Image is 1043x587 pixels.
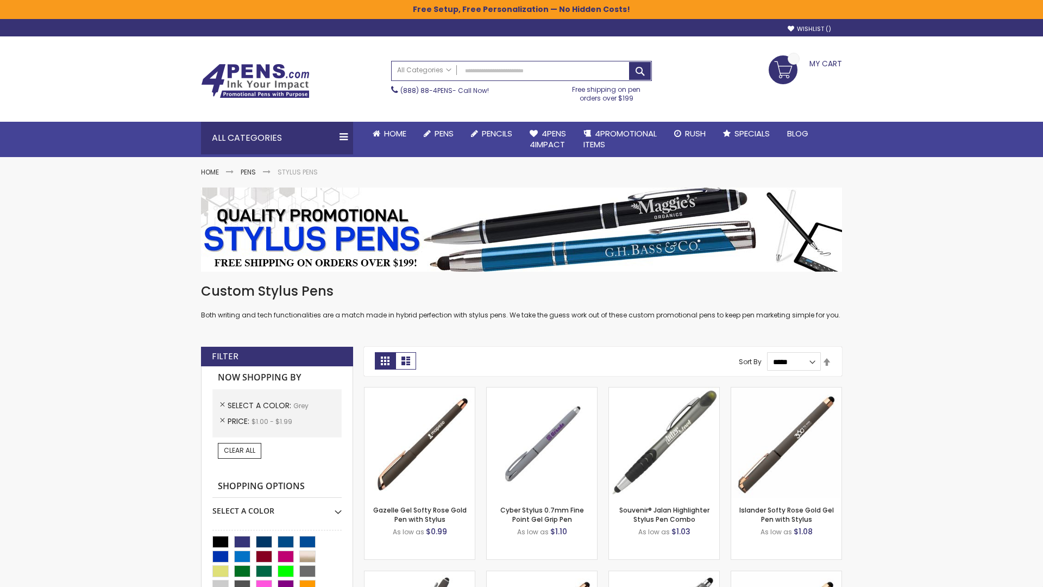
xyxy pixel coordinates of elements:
[487,571,597,580] a: Gazelle Gel Softy Rose Gold Pen with Stylus - ColorJet-Grey
[788,25,831,33] a: Wishlist
[487,387,597,396] a: Cyber Stylus 0.7mm Fine Point Gel Grip Pen-Grey
[201,167,219,177] a: Home
[619,505,709,523] a: Souvenir® Jalan Highlighter Stylus Pen Combo
[365,388,475,498] img: Gazelle Gel Softy Rose Gold Pen with Stylus-Grey
[293,401,309,410] span: Grey
[375,352,395,370] strong: Grid
[521,122,575,157] a: 4Pens4impact
[517,527,549,536] span: As low as
[201,64,310,98] img: 4Pens Custom Pens and Promotional Products
[393,527,424,536] span: As low as
[201,283,842,320] div: Both writing and tech functionalities are a match made in hybrid perfection with stylus pens. We ...
[201,122,353,154] div: All Categories
[212,366,342,389] strong: Now Shopping by
[373,505,467,523] a: Gazelle Gel Softy Rose Gold Pen with Stylus
[739,357,762,366] label: Sort By
[739,505,834,523] a: Islander Softy Rose Gold Gel Pen with Stylus
[482,128,512,139] span: Pencils
[714,122,778,146] a: Specials
[787,128,808,139] span: Blog
[778,122,817,146] a: Blog
[364,122,415,146] a: Home
[435,128,454,139] span: Pens
[426,526,447,537] span: $0.99
[487,388,597,498] img: Cyber Stylus 0.7mm Fine Point Gel Grip Pen-Grey
[731,388,841,498] img: Islander Softy Rose Gold Gel Pen with Stylus-Grey
[228,416,252,427] span: Price
[278,167,318,177] strong: Stylus Pens
[462,122,521,146] a: Pencils
[400,86,489,95] span: - Call Now!
[218,443,261,458] a: Clear All
[731,571,841,580] a: Islander Softy Rose Gold Gel Pen with Stylus - ColorJet Imprint-Grey
[252,417,292,426] span: $1.00 - $1.99
[224,446,255,455] span: Clear All
[583,128,657,150] span: 4PROMOTIONAL ITEMS
[201,188,842,272] img: Stylus Pens
[731,387,841,396] a: Islander Softy Rose Gold Gel Pen with Stylus-Grey
[201,283,842,300] h1: Custom Stylus Pens
[212,351,238,363] strong: Filter
[609,571,719,580] a: Minnelli Softy Pen with Stylus - Laser Engraved-Grey
[212,475,342,498] strong: Shopping Options
[530,128,566,150] span: 4Pens 4impact
[761,527,792,536] span: As low as
[561,81,652,103] div: Free shipping on pen orders over $199
[228,400,293,411] span: Select A Color
[384,128,406,139] span: Home
[241,167,256,177] a: Pens
[500,505,584,523] a: Cyber Stylus 0.7mm Fine Point Gel Grip Pen
[794,526,813,537] span: $1.08
[665,122,714,146] a: Rush
[365,571,475,580] a: Custom Soft Touch® Metal Pens with Stylus-Grey
[392,61,457,79] a: All Categories
[638,527,670,536] span: As low as
[365,387,475,396] a: Gazelle Gel Softy Rose Gold Pen with Stylus-Grey
[734,128,770,139] span: Specials
[609,387,719,396] a: Souvenir® Jalan Highlighter Stylus Pen Combo-Grey
[550,526,567,537] span: $1.10
[671,526,690,537] span: $1.03
[397,66,451,74] span: All Categories
[212,498,342,516] div: Select A Color
[575,122,665,157] a: 4PROMOTIONALITEMS
[415,122,462,146] a: Pens
[400,86,453,95] a: (888) 88-4PENS
[609,388,719,498] img: Souvenir® Jalan Highlighter Stylus Pen Combo-Grey
[685,128,706,139] span: Rush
